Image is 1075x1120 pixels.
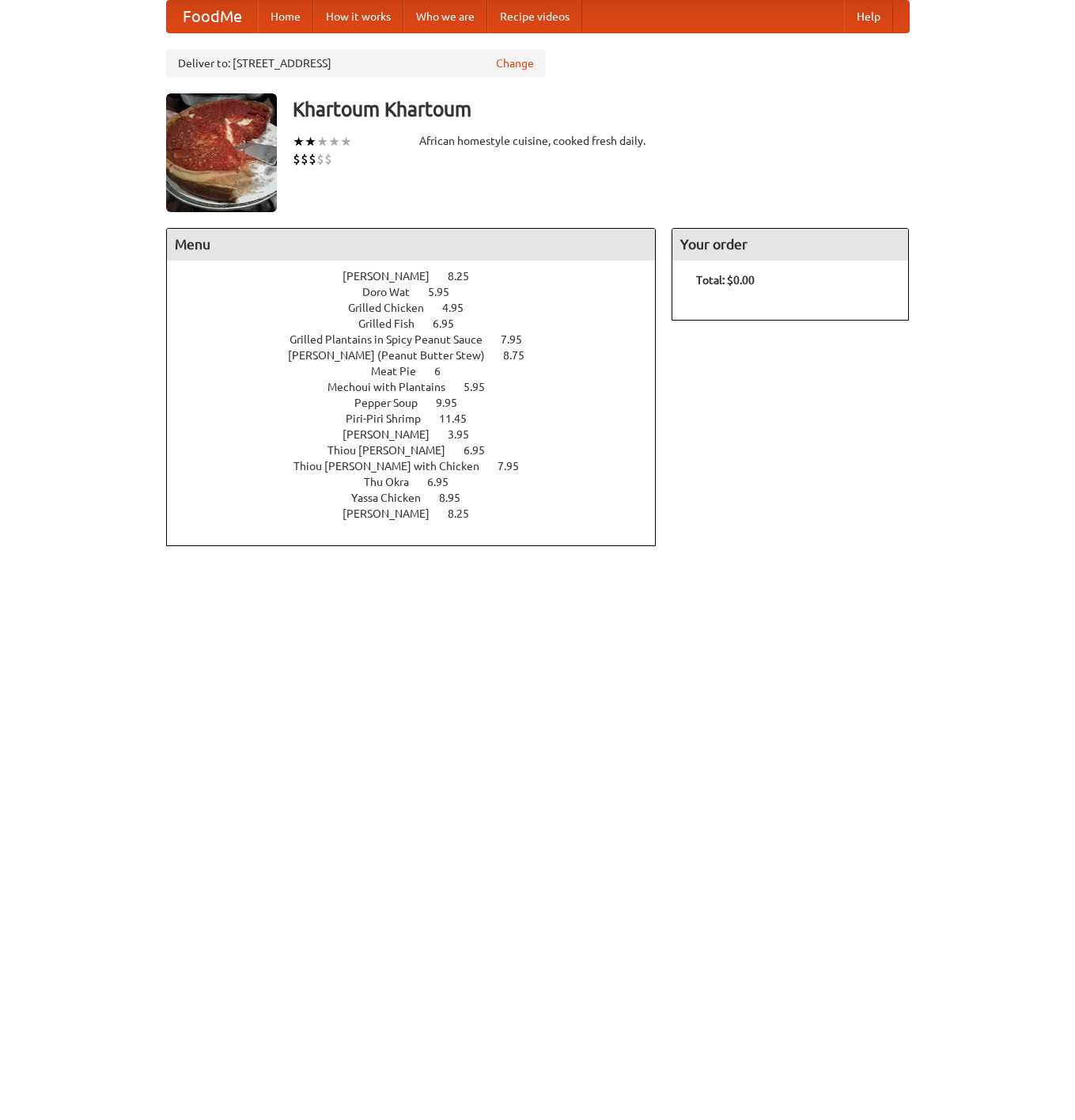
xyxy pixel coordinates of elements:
span: [PERSON_NAME] (Peanut Butter Stew) [288,349,501,362]
li: ★ [340,133,352,150]
span: 8.25 [448,507,485,520]
span: [PERSON_NAME] [343,507,445,520]
a: [PERSON_NAME] 3.95 [343,428,498,441]
span: Thu Okra [364,476,425,488]
li: $ [301,150,308,168]
a: Doro Wat 5.95 [362,286,479,298]
a: Mechoui with Plantains 5.95 [327,381,514,393]
a: Piri-Piri Shrimp 11.45 [346,412,496,425]
a: Grilled Fish 6.95 [358,317,483,330]
a: Thiou [PERSON_NAME] with Chicken 7.95 [293,460,548,473]
li: $ [293,150,301,168]
li: ★ [328,133,340,150]
li: $ [324,150,332,168]
a: Yassa Chicken 8.95 [351,492,490,504]
span: Meat Pie [371,365,432,378]
div: Deliver to: [STREET_ADDRESS] [166,49,546,78]
li: ★ [305,133,316,150]
a: FoodMe [167,1,258,32]
b: Total: $0.00 [696,274,755,287]
span: 7.95 [498,460,535,473]
span: 5.95 [464,381,501,393]
span: 8.75 [503,349,540,362]
a: [PERSON_NAME] 8.25 [343,270,498,283]
a: Home [258,1,313,32]
span: Piri-Piri Shrimp [346,412,437,425]
span: 7.95 [501,333,538,346]
a: Who we are [403,1,487,32]
span: Grilled Plantains in Spicy Peanut Sauce [290,333,498,346]
span: [PERSON_NAME] [343,270,445,283]
img: angular.jpg [166,93,277,212]
h4: Your order [672,229,908,260]
span: 8.95 [439,492,476,504]
span: 3.95 [448,428,485,441]
span: 6.95 [433,317,470,330]
span: Thiou [PERSON_NAME] [327,444,461,457]
span: 9.95 [436,397,473,409]
span: 8.25 [448,270,485,283]
a: Help [844,1,893,32]
a: Thu Okra 6.95 [364,476,478,488]
span: Doro Wat [362,286,426,298]
li: ★ [316,133,328,150]
a: Recipe videos [487,1,582,32]
span: 4.95 [442,302,479,314]
span: Mechoui with Plantains [327,381,461,393]
a: How it works [313,1,403,32]
a: Grilled Chicken 4.95 [348,302,493,314]
a: Thiou [PERSON_NAME] 6.95 [327,444,514,457]
span: Grilled Chicken [348,302,440,314]
li: $ [308,150,316,168]
li: $ [316,150,324,168]
h3: Khartoum Khartoum [293,93,910,125]
a: Pepper Soup 9.95 [354,397,486,409]
li: ★ [293,133,305,150]
span: 11.45 [439,412,483,425]
span: 5.95 [428,286,465,298]
h4: Menu [167,229,656,260]
span: Grilled Fish [358,317,430,330]
a: Change [496,55,534,71]
span: Yassa Chicken [351,492,437,504]
span: 6.95 [464,444,501,457]
span: Pepper Soup [354,397,433,409]
a: Meat Pie 6 [371,365,470,378]
span: Thiou [PERSON_NAME] with Chicken [293,460,495,473]
div: African homestyle cuisine, cooked fresh daily. [419,133,657,149]
span: 6.95 [427,476,464,488]
span: 6 [434,365,456,378]
a: Grilled Plantains in Spicy Peanut Sauce 7.95 [290,333,551,346]
a: [PERSON_NAME] (Peanut Butter Stew) 8.75 [288,349,554,362]
span: [PERSON_NAME] [343,428,445,441]
a: [PERSON_NAME] 8.25 [343,507,498,520]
